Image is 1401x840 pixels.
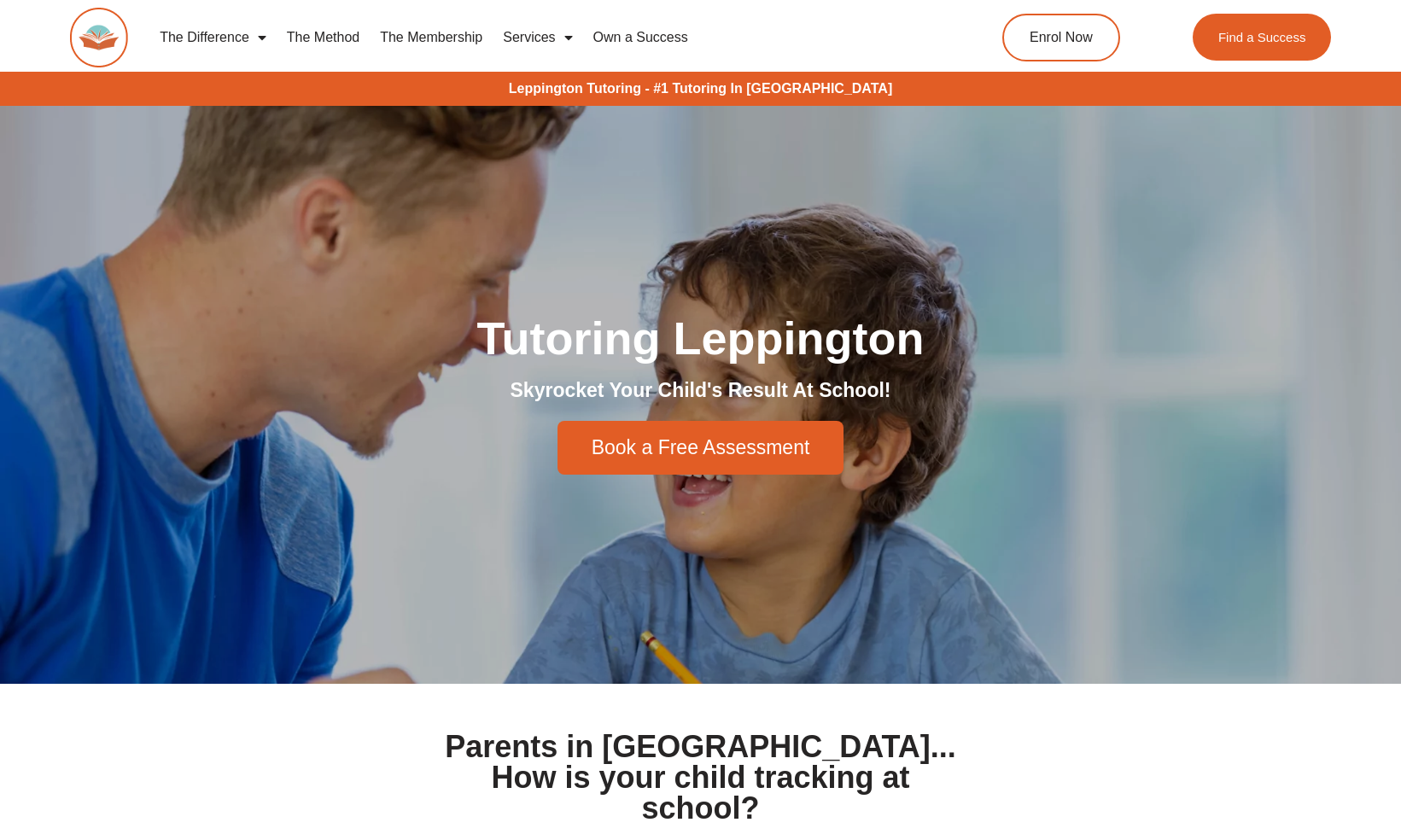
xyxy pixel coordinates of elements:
a: Services [493,18,582,57]
a: The Difference [149,18,277,57]
a: Book a Free Assessment [557,421,844,475]
a: Enrol Now [1002,14,1120,61]
a: The Membership [370,18,493,57]
nav: Menu [149,18,930,57]
span: Find a Success [1217,31,1305,44]
span: Enrol Now [1030,31,1093,44]
h1: Parents in [GEOGRAPHIC_DATA]... How is your child tracking at school? [438,732,964,824]
span: Book a Free Assessment [592,438,810,458]
a: Find a Success [1192,14,1331,61]
h1: Tutoring Leppington [223,315,1179,361]
h2: Skyrocket Your Child's Result At School! [223,378,1179,404]
a: The Method [277,18,370,57]
a: Own a Success [583,18,698,57]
